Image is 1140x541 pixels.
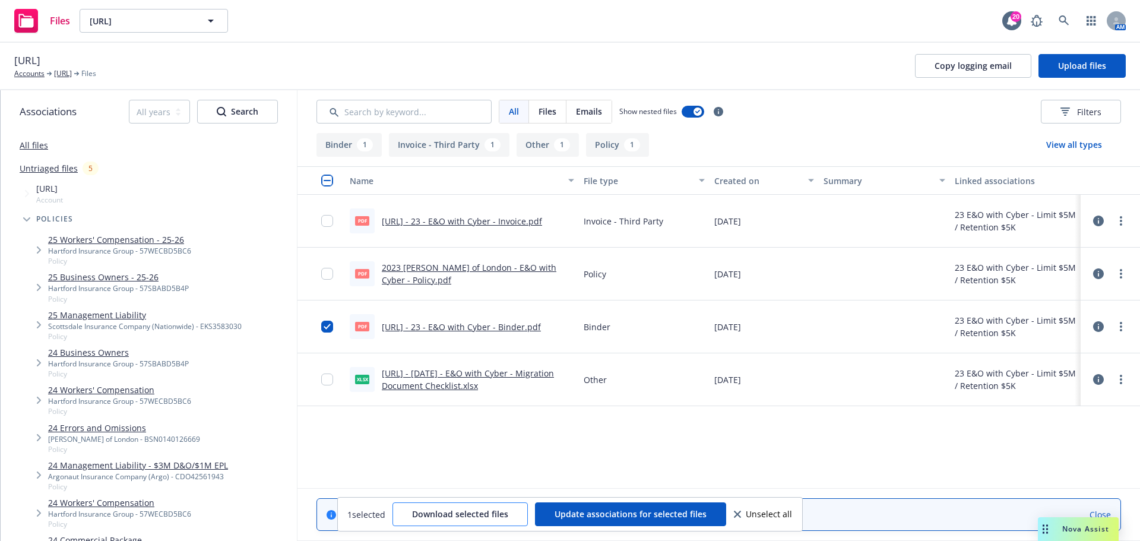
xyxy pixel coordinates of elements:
[48,369,189,379] span: Policy
[48,444,200,454] span: Policy
[321,268,333,280] input: Toggle Row Selected
[1038,517,1119,541] button: Nova Assist
[321,321,333,333] input: Toggle Row Selected
[48,396,191,406] div: Hartford Insurance Group - 57WECBD5BC6
[955,175,1076,187] div: Linked associations
[579,166,710,195] button: File type
[382,321,541,333] a: [URL] - 23 - E&O with Cyber - Binder.pdf
[714,215,741,227] span: [DATE]
[714,374,741,386] span: [DATE]
[517,133,579,157] button: Other
[382,368,554,391] a: [URL] - [DATE] - E&O with Cyber - Migration Document Checklist.xlsx
[316,100,492,124] input: Search by keyword...
[539,105,556,118] span: Files
[955,367,1076,392] div: 23 E&O with Cyber - Limit $5M / Retention $5K
[48,482,228,492] span: Policy
[36,182,63,195] span: [URL]
[382,262,556,286] a: 2023 [PERSON_NAME] of London - E&O with Cyber - Policy.pdf
[1114,214,1128,228] a: more
[316,133,382,157] button: Binder
[955,261,1076,286] div: 23 E&O with Cyber - Limit $5M / Retention $5K
[1114,267,1128,281] a: more
[90,15,192,27] span: [URL]
[48,519,191,529] span: Policy
[48,509,191,519] div: Hartford Insurance Group - 57WECBD5BC6
[915,54,1031,78] button: Copy logging email
[1011,11,1021,22] div: 20
[48,331,242,341] span: Policy
[20,104,77,119] span: Associations
[955,208,1076,233] div: 23 E&O with Cyber - Limit $5M / Retention $5K
[1090,508,1111,521] a: Close
[48,472,228,482] div: Argonaut Insurance Company (Argo) - CDO42561943
[412,508,508,520] span: Download selected files
[555,508,707,520] span: Update associations for selected files
[321,374,333,385] input: Toggle Row Selected
[1060,106,1101,118] span: Filters
[584,215,663,227] span: Invoice - Third Party
[48,359,189,369] div: Hartford Insurance Group - 57SBABD5B4P
[382,216,542,227] a: [URL] - 23 - E&O with Cyber - Invoice.pdf
[48,233,191,246] a: 25 Workers' Compensation - 25-26
[392,502,528,526] button: Download selected files
[217,100,258,123] div: Search
[217,107,226,116] svg: Search
[347,508,385,521] span: 1 selected
[819,166,949,195] button: Summary
[746,510,792,518] span: Unselect all
[1058,60,1106,71] span: Upload files
[584,374,607,386] span: Other
[824,175,932,187] div: Summary
[624,138,640,151] div: 1
[586,133,649,157] button: Policy
[48,496,191,509] a: 24 Workers' Compensation
[733,502,793,526] button: Unselect all
[535,502,726,526] button: Update associations for selected files
[14,68,45,79] a: Accounts
[389,133,509,157] button: Invoice - Third Party
[81,68,96,79] span: Files
[54,68,72,79] a: [URL]
[584,175,692,187] div: File type
[714,175,801,187] div: Created on
[950,166,1081,195] button: Linked associations
[36,195,63,205] span: Account
[1027,133,1121,157] button: View all types
[1052,9,1076,33] a: Search
[48,406,191,416] span: Policy
[48,271,189,283] a: 25 Business Owners - 25-26
[197,100,278,124] button: SearchSearch
[48,246,191,256] div: Hartford Insurance Group - 57WECBD5BC6
[576,105,602,118] span: Emails
[710,166,819,195] button: Created on
[20,162,78,175] a: Untriaged files
[48,321,242,331] div: Scottsdale Insurance Company (Nationwide) - EKS3583030
[48,309,242,321] a: 25 Management Liability
[80,9,228,33] button: [URL]
[935,60,1012,71] span: Copy logging email
[554,138,570,151] div: 1
[1077,106,1101,118] span: Filters
[48,256,191,266] span: Policy
[20,140,48,151] a: All files
[83,162,99,175] div: 5
[355,375,369,384] span: xlsx
[509,105,519,118] span: All
[1114,372,1128,387] a: more
[955,314,1076,339] div: 23 E&O with Cyber - Limit $5M / Retention $5K
[357,138,373,151] div: 1
[1038,54,1126,78] button: Upload files
[1062,524,1109,534] span: Nova Assist
[321,215,333,227] input: Toggle Row Selected
[1038,517,1053,541] div: Drag to move
[584,268,606,280] span: Policy
[36,216,74,223] span: Policies
[714,321,741,333] span: [DATE]
[584,321,610,333] span: Binder
[9,4,75,37] a: Files
[48,422,200,434] a: 24 Errors and Omissions
[48,283,189,293] div: Hartford Insurance Group - 57SBABD5B4P
[619,106,677,116] span: Show nested files
[1079,9,1103,33] a: Switch app
[1041,100,1121,124] button: Filters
